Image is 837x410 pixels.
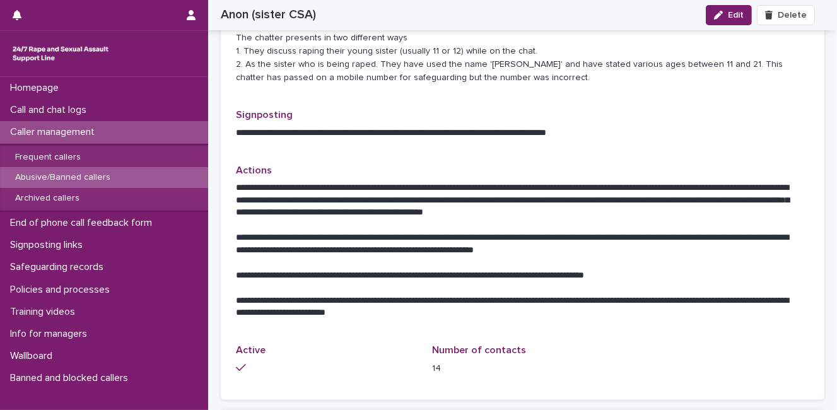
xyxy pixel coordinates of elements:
[778,11,807,20] span: Delete
[5,126,105,138] p: Caller management
[236,165,272,175] span: Actions
[5,306,85,318] p: Training videos
[5,372,138,384] p: Banned and blocked callers
[236,110,293,120] span: Signposting
[757,5,815,25] button: Delete
[5,172,120,183] p: Abusive/Banned callers
[5,104,97,116] p: Call and chat logs
[10,41,111,66] img: rhQMoQhaT3yELyF149Cw
[5,350,62,362] p: Wallboard
[221,8,316,22] h2: Anon (sister CSA)
[432,362,613,375] p: 14
[5,239,93,251] p: Signposting links
[236,345,266,355] span: Active
[706,5,752,25] button: Edit
[5,193,90,204] p: Archived callers
[5,82,69,94] p: Homepage
[5,328,97,340] p: Info for managers
[5,217,162,229] p: End of phone call feedback form
[728,11,744,20] span: Edit
[5,152,91,163] p: Frequent callers
[5,284,120,296] p: Policies and processes
[5,261,114,273] p: Safeguarding records
[432,345,526,355] span: Number of contacts
[236,32,809,84] p: The chatter presents in two different ways 1. They discuss raping their young sister (usually 11 ...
